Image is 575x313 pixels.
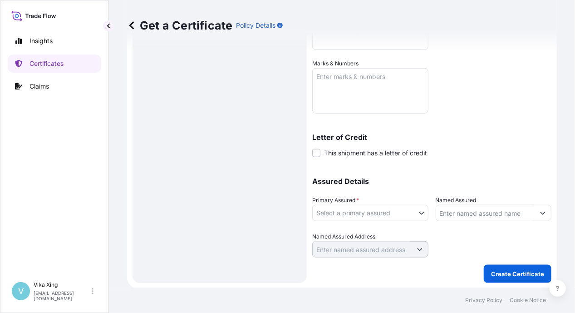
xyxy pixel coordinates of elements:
[312,59,359,68] label: Marks & Numbers
[34,281,90,288] p: Vika Xing
[436,196,477,205] label: Named Assured
[127,18,232,33] p: Get a Certificate
[312,134,551,141] p: Letter of Credit
[312,178,551,185] p: Assured Details
[324,149,427,158] span: This shipment has a letter of credit
[29,82,49,91] p: Claims
[484,265,551,283] button: Create Certificate
[8,77,101,95] a: Claims
[465,297,502,304] a: Privacy Policy
[312,232,375,241] label: Named Assured Address
[18,287,24,296] span: V
[8,32,101,50] a: Insights
[316,209,390,218] span: Select a primary assured
[8,55,101,73] a: Certificates
[436,205,535,221] input: Assured Name
[236,21,275,30] p: Policy Details
[535,205,551,221] button: Show suggestions
[29,36,53,45] p: Insights
[510,297,546,304] a: Cookie Notice
[34,290,90,301] p: [EMAIL_ADDRESS][DOMAIN_NAME]
[312,205,428,221] button: Select a primary assured
[29,59,64,68] p: Certificates
[412,241,428,258] button: Show suggestions
[313,241,412,258] input: Named Assured Address
[312,196,359,205] span: Primary Assured
[491,269,544,278] p: Create Certificate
